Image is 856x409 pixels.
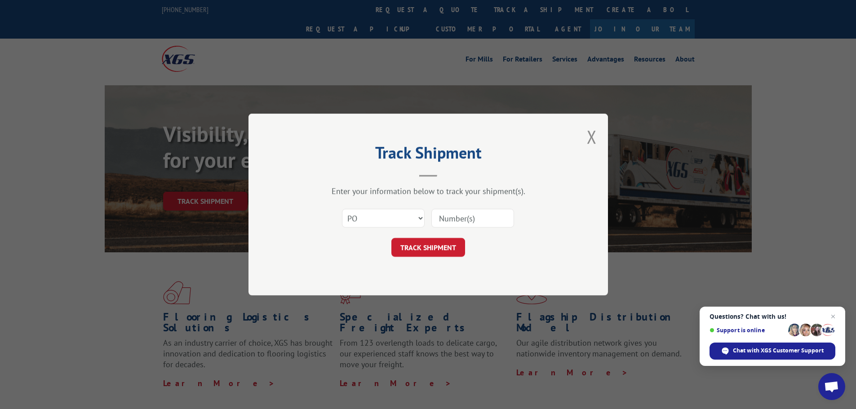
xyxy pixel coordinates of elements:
span: Chat with XGS Customer Support [733,347,824,355]
button: TRACK SHIPMENT [391,238,465,257]
span: Support is online [710,327,785,334]
h2: Track Shipment [293,146,563,163]
div: Chat with XGS Customer Support [710,343,835,360]
span: Questions? Chat with us! [710,313,835,320]
button: Close modal [587,125,597,149]
div: Enter your information below to track your shipment(s). [293,186,563,196]
input: Number(s) [431,209,514,228]
div: Open chat [818,373,845,400]
span: Close chat [828,311,838,322]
